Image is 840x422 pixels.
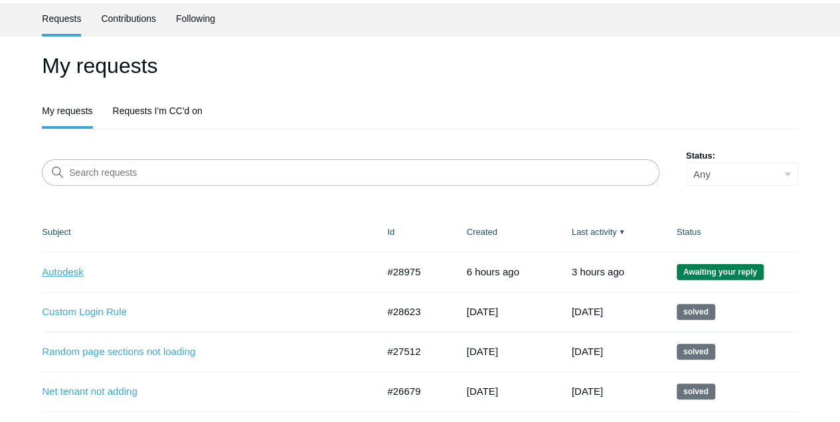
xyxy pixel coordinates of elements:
[374,332,453,372] td: #27512
[42,159,659,186] input: Search requests
[42,96,92,126] a: My requests
[42,50,798,82] h1: My requests
[42,3,81,34] a: Requests
[677,264,764,280] span: We are waiting for you to respond
[663,212,798,252] th: Status
[374,292,453,332] td: #28623
[572,306,603,317] time: 10/11/2025, 16:01
[572,266,624,277] time: 10/15/2025, 11:58
[176,3,215,34] a: Following
[101,3,156,34] a: Contributions
[677,344,715,360] span: This request has been solved
[467,266,519,277] time: 10/15/2025, 08:48
[677,384,715,399] span: This request has been solved
[374,212,453,252] th: Id
[619,227,626,237] span: ▼
[467,227,497,237] a: Created
[42,265,357,280] a: Autodesk
[572,386,603,397] time: 08/21/2025, 11:02
[677,304,715,320] span: This request has been solved
[572,346,603,357] time: 10/09/2025, 14:17
[467,346,498,357] time: 08/18/2025, 13:20
[686,149,798,163] label: Status:
[374,252,453,292] td: #28975
[374,372,453,411] td: #26679
[42,384,357,399] a: Net tenant not adding
[42,305,357,320] a: Custom Login Rule
[467,386,498,397] time: 07/23/2025, 09:56
[113,96,203,126] a: Requests I'm CC'd on
[572,227,617,237] a: Last activity▼
[467,306,498,317] time: 10/03/2025, 08:45
[42,344,357,360] a: Random page sections not loading
[42,212,374,252] th: Subject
